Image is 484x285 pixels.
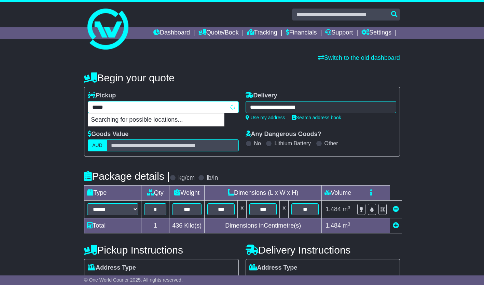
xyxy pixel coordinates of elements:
[172,222,182,229] span: 436
[326,206,341,213] span: 1.484
[348,221,350,227] sup: 3
[88,92,116,99] label: Pickup
[326,222,341,229] span: 1.484
[141,186,169,201] td: Qty
[348,205,350,210] sup: 3
[88,273,121,284] span: Residential
[289,273,325,284] span: Commercial
[238,201,247,218] td: x
[274,140,311,147] label: Lithium Battery
[205,186,322,201] td: Dimensions (L x W x H)
[205,218,322,233] td: Dimensions in Centimetre(s)
[198,27,239,39] a: Quote/Book
[393,222,399,229] a: Add new item
[141,218,169,233] td: 1
[153,27,190,39] a: Dashboard
[88,131,128,138] label: Goods Value
[246,92,277,99] label: Delivery
[280,201,289,218] td: x
[84,72,400,83] h4: Begin your quote
[88,101,238,113] typeahead: Please provide city
[325,27,353,39] a: Support
[128,273,163,284] span: Commercial
[84,186,141,201] td: Type
[84,218,141,233] td: Total
[332,273,378,284] span: Air & Sea Depot
[88,113,224,126] p: Searching for possible locations...
[322,186,354,201] td: Volume
[292,115,341,120] a: Search address book
[324,140,338,147] label: Other
[286,27,317,39] a: Financials
[246,115,285,120] a: Use my address
[84,277,183,283] span: © One World Courier 2025. All rights reserved.
[84,171,170,182] h4: Package details |
[169,218,205,233] td: Kilo(s)
[254,140,261,147] label: No
[84,244,238,256] h4: Pickup Instructions
[393,206,399,213] a: Remove this item
[361,27,391,39] a: Settings
[207,174,218,182] label: lb/in
[88,264,136,272] label: Address Type
[343,222,350,229] span: m
[170,273,217,284] span: Air & Sea Depot
[249,264,298,272] label: Address Type
[246,131,321,138] label: Any Dangerous Goods?
[343,206,350,213] span: m
[246,244,400,256] h4: Delivery Instructions
[247,27,277,39] a: Tracking
[318,54,400,61] a: Switch to the old dashboard
[169,186,205,201] td: Weight
[88,139,107,151] label: AUD
[178,174,195,182] label: kg/cm
[249,273,282,284] span: Residential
